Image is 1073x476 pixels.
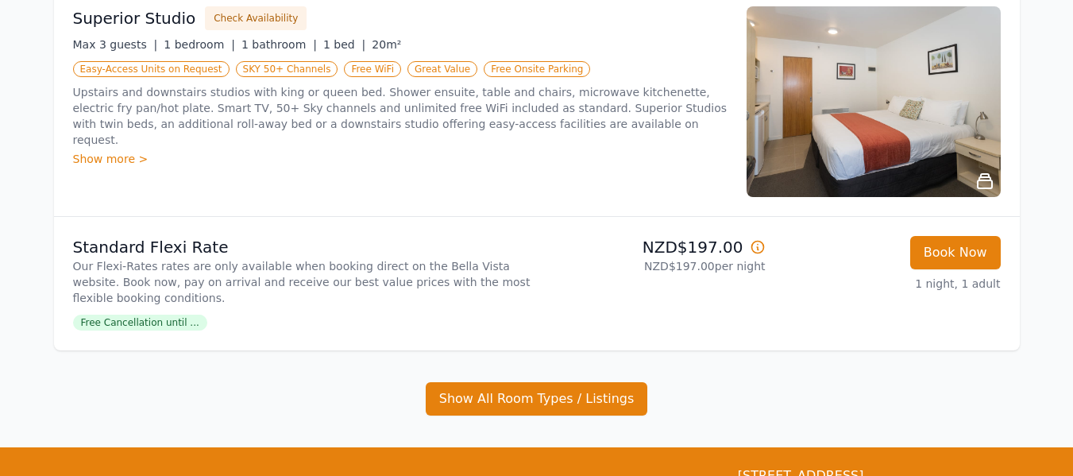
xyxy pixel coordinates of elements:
p: 1 night, 1 adult [778,276,1001,292]
span: 20m² [372,38,401,51]
button: Book Now [910,236,1001,269]
button: Show All Room Types / Listings [426,382,648,416]
span: Free Onsite Parking [484,61,590,77]
span: Great Value [407,61,477,77]
span: 1 bedroom | [164,38,235,51]
p: Our Flexi-Rates rates are only available when booking direct on the Bella Vista website. Book now... [73,258,531,306]
span: SKY 50+ Channels [236,61,338,77]
p: NZD$197.00 [543,236,766,258]
span: Free WiFi [344,61,401,77]
div: Show more > [73,151,728,167]
p: NZD$197.00 per night [543,258,766,274]
span: Easy-Access Units on Request [73,61,230,77]
p: Upstairs and downstairs studios with king or queen bed. Shower ensuite, table and chairs, microwa... [73,84,728,148]
span: Free Cancellation until ... [73,315,207,331]
h3: Superior Studio [73,7,196,29]
span: 1 bathroom | [241,38,317,51]
p: Standard Flexi Rate [73,236,531,258]
span: Max 3 guests | [73,38,158,51]
button: Check Availability [205,6,307,30]
span: 1 bed | [323,38,365,51]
